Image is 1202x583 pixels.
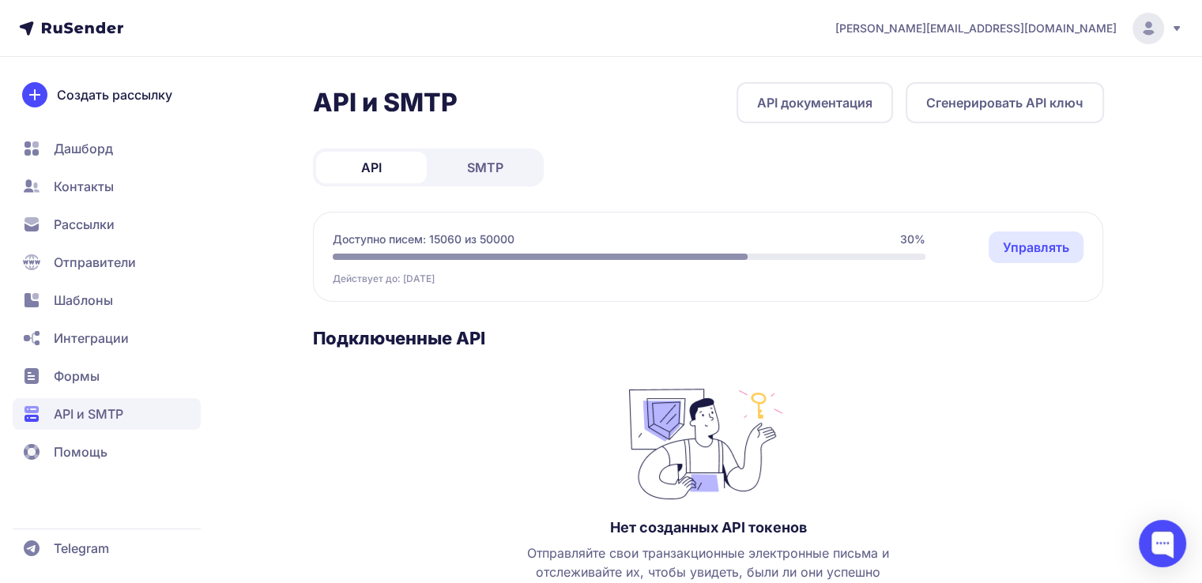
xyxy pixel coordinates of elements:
[54,139,113,158] span: Дашборд
[54,177,114,196] span: Контакты
[54,329,129,348] span: Интеграции
[57,85,172,104] span: Создать рассылку
[333,231,514,247] span: Доступно писем: 15060 из 50000
[54,291,113,310] span: Шаблоны
[906,82,1104,123] button: Сгенерировать API ключ
[835,21,1117,36] span: [PERSON_NAME][EMAIL_ADDRESS][DOMAIN_NAME]
[989,231,1083,263] a: Управлять
[54,442,107,461] span: Помощь
[54,404,123,423] span: API и SMTP
[900,231,925,247] span: 30%
[430,152,541,183] a: SMTP
[313,327,1104,349] h3: Подключенные API
[467,158,503,177] span: SMTP
[629,381,787,499] img: no_photo
[54,539,109,558] span: Telegram
[13,532,201,564] a: Telegram
[361,158,382,177] span: API
[54,253,136,272] span: Отправители
[737,82,893,123] a: API документация
[313,87,458,118] h2: API и SMTP
[610,518,807,537] h3: Нет созданных API токенов
[54,215,115,234] span: Рассылки
[333,273,435,285] span: Действует до: [DATE]
[54,367,100,386] span: Формы
[316,152,427,183] a: API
